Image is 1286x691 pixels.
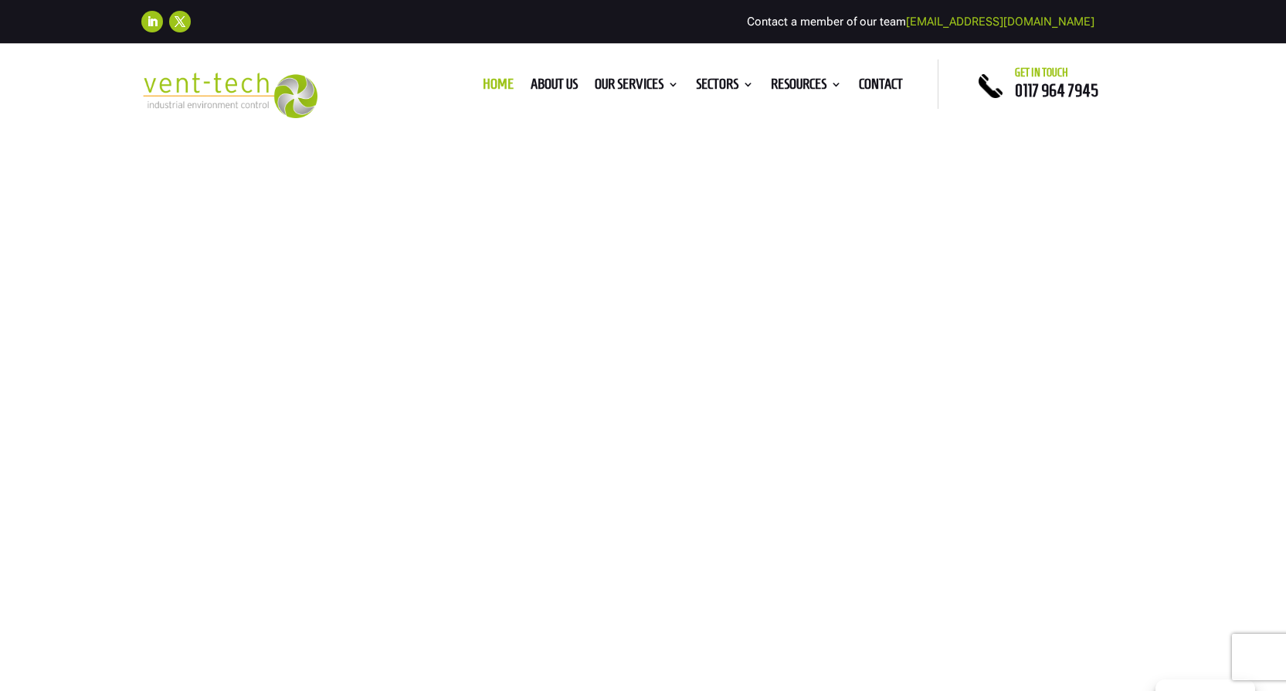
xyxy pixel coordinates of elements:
a: 0117 964 7945 [1015,81,1098,100]
a: Sectors [696,79,754,96]
a: About us [531,79,578,96]
a: Follow on LinkedIn [141,11,163,32]
img: 2023-09-27T08_35_16.549ZVENT-TECH---Clear-background [141,73,318,118]
a: Our Services [595,79,679,96]
a: Resources [771,79,842,96]
span: Get in touch [1015,66,1068,79]
span: Contact a member of our team [747,15,1094,29]
a: Contact [859,79,903,96]
a: Home [483,79,514,96]
a: Follow on X [169,11,191,32]
a: [EMAIL_ADDRESS][DOMAIN_NAME] [906,15,1094,29]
